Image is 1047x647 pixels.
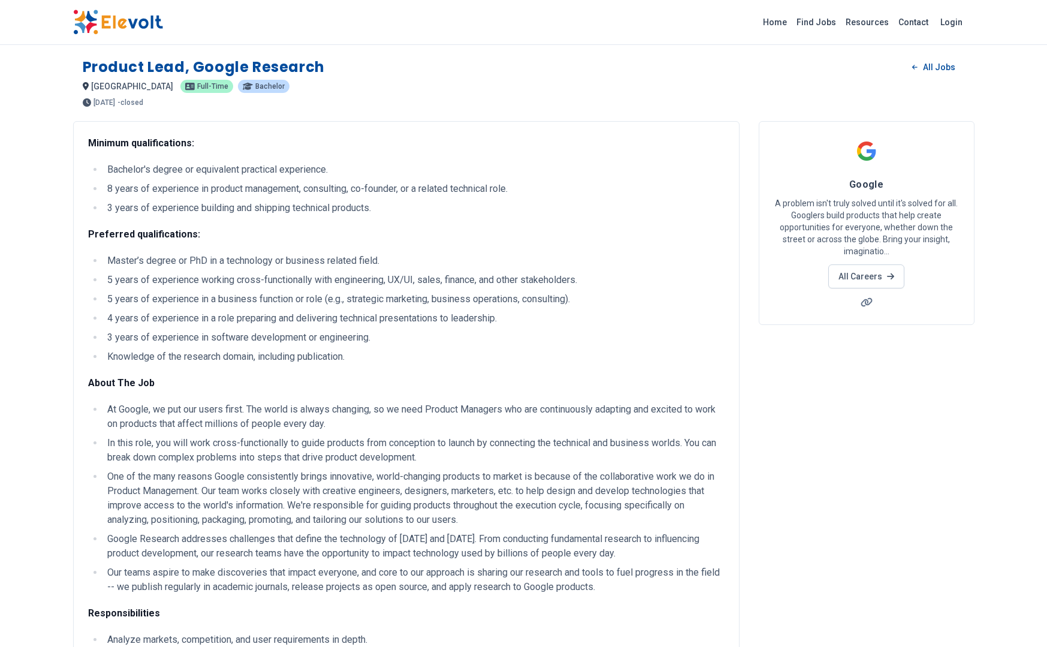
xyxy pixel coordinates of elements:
[255,83,285,90] span: Bachelor
[88,607,160,619] strong: Responsibilities
[104,532,725,561] li: Google Research addresses challenges that define the technology of [DATE] and [DATE]. From conduc...
[758,13,792,32] a: Home
[88,377,155,389] strong: About The Job
[104,201,725,215] li: 3 years of experience building and shipping technical products.
[73,10,163,35] img: Elevolt
[792,13,841,32] a: Find Jobs
[91,82,173,91] span: [GEOGRAPHIC_DATA]
[852,136,882,166] img: Google
[104,350,725,364] li: Knowledge of the research domain, including publication.
[104,292,725,306] li: 5 years of experience in a business function or role (e.g., strategic marketing, business operati...
[894,13,933,32] a: Contact
[197,83,228,90] span: Full-time
[104,565,725,594] li: Our teams aspire to make discoveries that impact everyone, and core to our approach is sharing ou...
[933,10,970,34] a: Login
[828,264,904,288] a: All Careers
[104,633,725,647] li: Analyze markets, competition, and user requirements in depth.
[83,58,325,77] h1: Product Lead, Google Research
[759,339,974,507] iframe: Advertisement
[104,182,725,196] li: 8 years of experience in product management, consulting, co-founder, or a related technical role.
[88,137,194,149] strong: Minimum qualifications:
[104,330,725,345] li: 3 years of experience in software development or engineering.
[903,58,964,76] a: All Jobs
[104,470,725,527] li: One of the many reasons Google consistently brings innovative, world-changing products to market ...
[117,99,143,106] p: - closed
[104,436,725,465] li: In this role, you will work cross-functionally to guide products from conception to launch by con...
[774,197,960,257] p: A problem isn't truly solved until it's solved for all. Googlers build products that help create ...
[849,179,884,190] span: Google
[93,99,115,106] span: [DATE]
[104,162,725,177] li: Bachelor's degree or equivalent practical experience.
[841,13,894,32] a: Resources
[88,228,200,240] strong: Preferred qualifications:
[104,254,725,268] li: Master’s degree or PhD in a technology or business related field.
[104,273,725,287] li: 5 years of experience working cross-functionally with engineering, UX/UI, sales, finance, and oth...
[104,402,725,431] li: At Google, we put our users first. The world is always changing, so we need Product Managers who ...
[104,311,725,326] li: 4 years of experience in a role preparing and delivering technical presentations to leadership.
